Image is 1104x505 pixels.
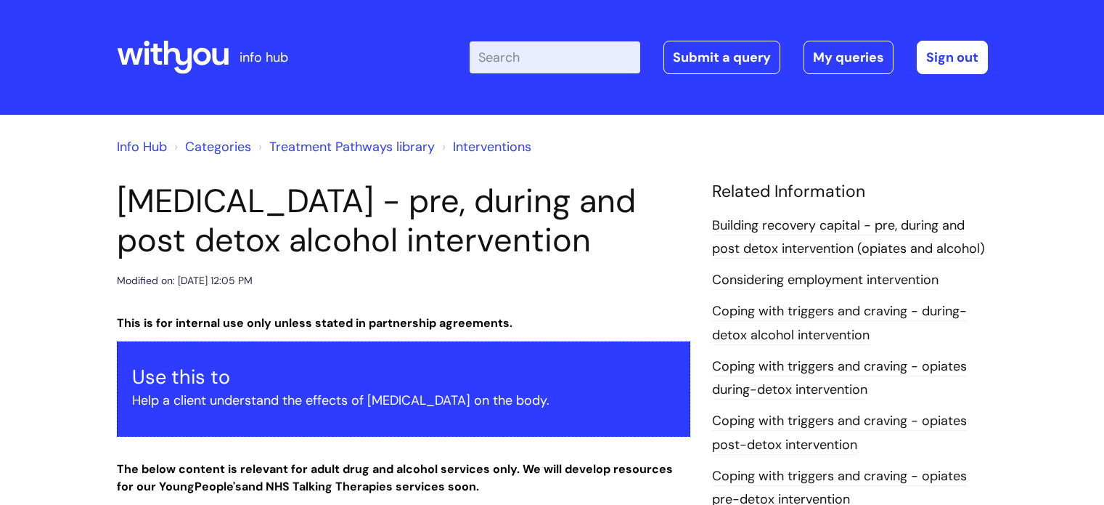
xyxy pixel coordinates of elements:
a: Interventions [453,138,531,155]
a: Coping with triggers and craving - during-detox alcohol intervention [712,302,967,344]
a: Submit a query [663,41,780,74]
a: Info Hub [117,138,167,155]
a: Building recovery capital - pre, during and post detox intervention (opiates and alcohol) [712,217,985,259]
a: Treatment Pathways library [269,138,435,155]
h4: Related Information [712,182,988,202]
strong: People's [195,479,242,494]
a: My queries [804,41,894,74]
p: info hub [240,46,288,69]
li: Interventions [438,135,531,158]
div: | - [470,41,988,74]
input: Search [470,41,640,73]
p: Help a client understand the effects of [MEDICAL_DATA] on the body. [132,389,675,412]
li: Solution home [171,135,251,158]
a: Categories [185,138,251,155]
a: Considering employment intervention [712,271,939,290]
strong: This is for internal use only unless stated in partnership agreements. [117,315,512,331]
h3: Use this to [132,365,675,389]
a: Coping with triggers and craving - opiates post-detox intervention [712,412,967,454]
strong: The below content is relevant for adult drug and alcohol services only. We will develop resources... [117,461,673,495]
h1: [MEDICAL_DATA] - pre, during and post detox alcohol intervention [117,182,690,260]
a: Sign out [917,41,988,74]
div: Modified on: [DATE] 12:05 PM [117,272,253,290]
a: Coping with triggers and craving - opiates during-detox intervention [712,357,967,400]
li: Treatment Pathways library [255,135,435,158]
